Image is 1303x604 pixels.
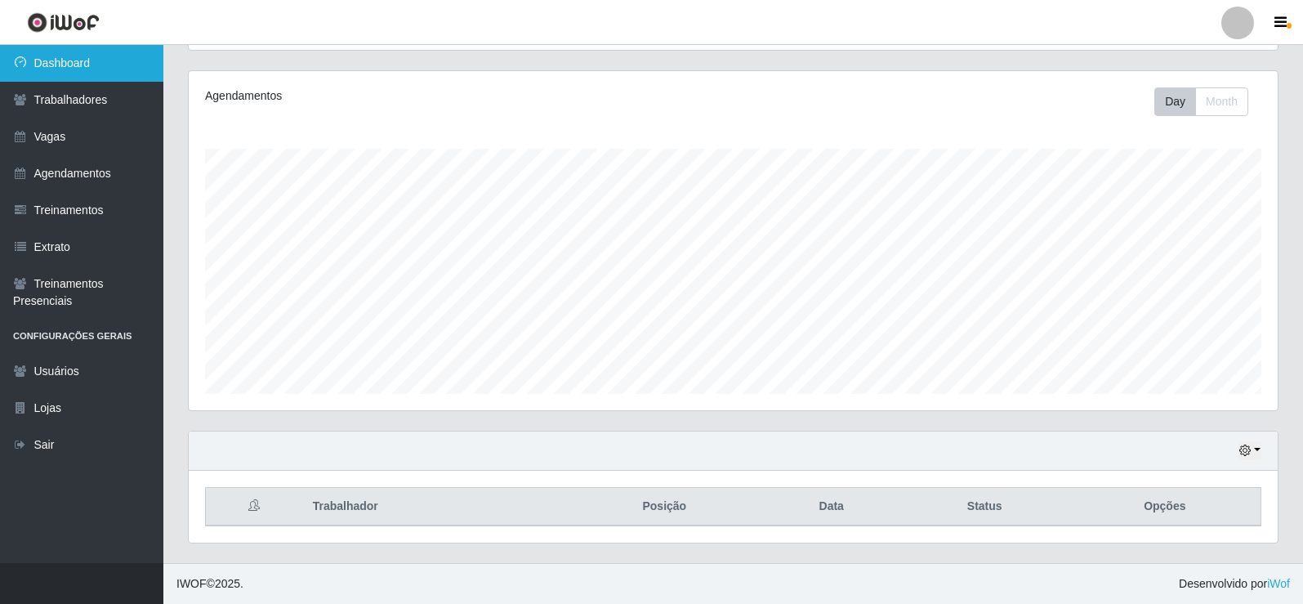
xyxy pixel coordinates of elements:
[1195,87,1248,116] button: Month
[27,12,100,33] img: CoreUI Logo
[566,488,763,526] th: Posição
[1267,577,1290,590] a: iWof
[176,575,243,593] span: © 2025 .
[1154,87,1196,116] button: Day
[303,488,566,526] th: Trabalhador
[763,488,900,526] th: Data
[1069,488,1261,526] th: Opções
[1179,575,1290,593] span: Desenvolvido por
[176,577,207,590] span: IWOF
[1154,87,1248,116] div: First group
[205,87,631,105] div: Agendamentos
[900,488,1069,526] th: Status
[1154,87,1261,116] div: Toolbar with button groups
